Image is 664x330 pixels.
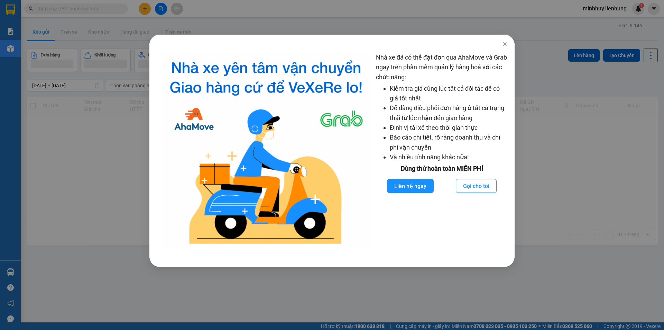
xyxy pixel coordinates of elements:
img: logo [162,53,370,250]
button: Gọi cho tôi [456,179,497,193]
button: Close [495,35,515,54]
button: Liên hệ ngay [387,179,434,193]
li: Kiểm tra giá cùng lúc tất cả đối tác để có giá tốt nhất [390,84,508,104]
li: Định vị tài xế theo thời gian thực [390,123,508,133]
li: Báo cáo chi tiết, rõ ràng doanh thu và chi phí vận chuyển [390,133,508,152]
span: Gọi cho tôi [463,182,489,190]
span: Liên hệ ngay [394,182,426,190]
li: Và nhiều tính năng khác nữa! [390,152,508,162]
span: close [502,41,508,47]
div: Nhà xe đã có thể đặt đơn qua AhaMove và Grab ngay trên phần mềm quản lý hàng hoá với các chức năng: [376,53,508,250]
li: Dễ dàng điều phối đơn hàng ở tất cả trạng thái từ lúc nhận đến giao hàng [390,103,508,123]
div: Dùng thử hoàn toàn MIỄN PHÍ [376,164,508,173]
